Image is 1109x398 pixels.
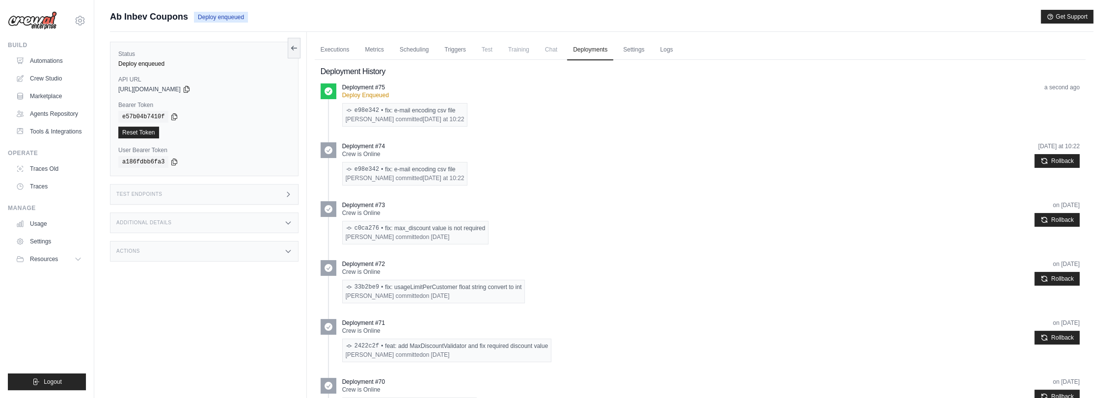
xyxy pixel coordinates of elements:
[423,292,449,299] time: September 16, 2025 at 13:12 GMT-3
[118,127,159,138] a: Reset Token
[1034,213,1080,227] button: Rollback
[12,251,86,267] button: Resources
[423,234,449,240] time: September 16, 2025 at 15:35 GMT-3
[12,88,86,104] a: Marketplace
[1053,261,1080,267] time: September 16, 2025 at 13:16 GMT-3
[116,220,171,226] h3: Additional Details
[346,351,548,359] div: [PERSON_NAME] committed
[1041,10,1093,24] button: Get Support
[12,234,86,249] a: Settings
[118,111,168,123] code: e57b04b7410f
[12,216,86,232] a: Usage
[381,283,383,291] span: •
[342,327,552,335] p: Crew is Online
[8,11,57,30] img: Logo
[12,161,86,177] a: Traces Old
[423,116,464,123] time: September 23, 2025 at 10:22 GMT-3
[346,283,522,291] div: fix: usageLimitPerCustomer float string convert to int
[12,124,86,139] a: Tools & Integrations
[1034,331,1080,345] button: Rollback
[1034,154,1080,168] button: Rollback
[346,233,486,241] div: [PERSON_NAME] committed
[30,255,58,263] span: Resources
[342,142,385,150] p: Deployment #74
[354,342,379,350] a: 2422c2f
[8,41,86,49] div: Build
[346,342,548,350] div: feat: add MaxDiscountValidator and fix required discount value
[567,40,613,60] a: Deployments
[354,165,379,173] a: e98e342
[346,115,464,123] div: [PERSON_NAME] committed
[118,156,168,168] code: a186fdbb6fa3
[118,60,290,68] div: Deploy enqueued
[1053,378,1080,385] time: September 15, 2025 at 11:30 GMT-3
[346,174,464,182] div: [PERSON_NAME] committed
[1044,84,1080,91] time: September 24, 2025 at 14:31 GMT-3
[346,165,464,173] div: fix: e-mail encoding csv file
[654,40,679,60] a: Logs
[342,83,385,91] p: Deployment #75
[342,319,385,327] p: Deployment #71
[1038,143,1080,150] time: September 23, 2025 at 10:22 GMT-3
[354,106,379,114] a: e98e342
[8,204,86,212] div: Manage
[44,378,62,386] span: Logout
[118,50,290,58] label: Status
[342,268,525,276] p: Crew is Online
[354,224,379,232] a: c0ca276
[438,40,472,60] a: Triggers
[12,106,86,122] a: Agents Repository
[8,149,86,157] div: Operate
[381,342,383,350] span: •
[1034,272,1080,286] button: Rollback
[12,179,86,194] a: Traces
[346,292,522,300] div: [PERSON_NAME] committed
[342,150,468,158] p: Crew is Online
[423,351,449,358] time: September 16, 2025 at 10:20 GMT-3
[346,106,464,114] div: fix: e-mail encoding csv file
[342,378,385,386] p: Deployment #70
[118,76,290,83] label: API URL
[321,66,1080,78] h2: Deployment History
[342,201,385,209] p: Deployment #73
[1060,351,1109,398] div: Widget de chat
[354,283,379,291] a: 33b2be9
[539,40,563,59] span: Chat is not available until the deployment is complete
[110,10,188,24] span: Ab Inbev Coupons
[381,106,383,114] span: •
[342,260,385,268] p: Deployment #72
[423,175,464,182] time: September 23, 2025 at 10:22 GMT-3
[342,386,477,394] p: Crew is Online
[346,224,486,232] div: fix: max_discount value is not required
[342,209,489,217] p: Crew is Online
[118,85,181,93] span: [URL][DOMAIN_NAME]
[381,224,383,232] span: •
[1060,351,1109,398] iframe: Chat Widget
[1053,319,1080,326] time: September 16, 2025 at 10:21 GMT-3
[381,165,383,173] span: •
[12,71,86,86] a: Crew Studio
[116,248,140,254] h3: Actions
[1053,202,1080,209] time: September 16, 2025 at 15:36 GMT-3
[194,12,248,23] span: Deploy enqueued
[116,191,162,197] h3: Test Endpoints
[8,373,86,390] button: Logout
[476,40,498,59] span: Test
[394,40,434,60] a: Scheduling
[342,91,468,99] p: Deploy Enqueued
[12,53,86,69] a: Automations
[315,40,355,60] a: Executions
[617,40,650,60] a: Settings
[502,40,535,59] span: Training is not available until the deployment is complete
[359,40,390,60] a: Metrics
[118,101,290,109] label: Bearer Token
[118,146,290,154] label: User Bearer Token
